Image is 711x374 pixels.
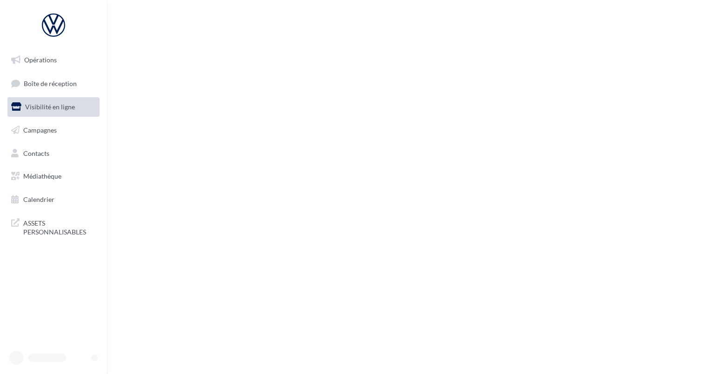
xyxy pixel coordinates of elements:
a: Boîte de réception [6,73,101,93]
span: Contacts [23,149,49,157]
span: Visibilité en ligne [25,103,75,111]
span: Opérations [24,56,57,64]
a: Campagnes [6,120,101,140]
a: Calendrier [6,190,101,209]
a: Visibilité en ligne [6,97,101,117]
a: ASSETS PERSONNALISABLES [6,213,101,240]
a: Médiathèque [6,167,101,186]
span: ASSETS PERSONNALISABLES [23,217,96,237]
span: Médiathèque [23,172,61,180]
span: Boîte de réception [24,79,77,87]
a: Contacts [6,144,101,163]
span: Calendrier [23,195,54,203]
span: Campagnes [23,126,57,134]
a: Opérations [6,50,101,70]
